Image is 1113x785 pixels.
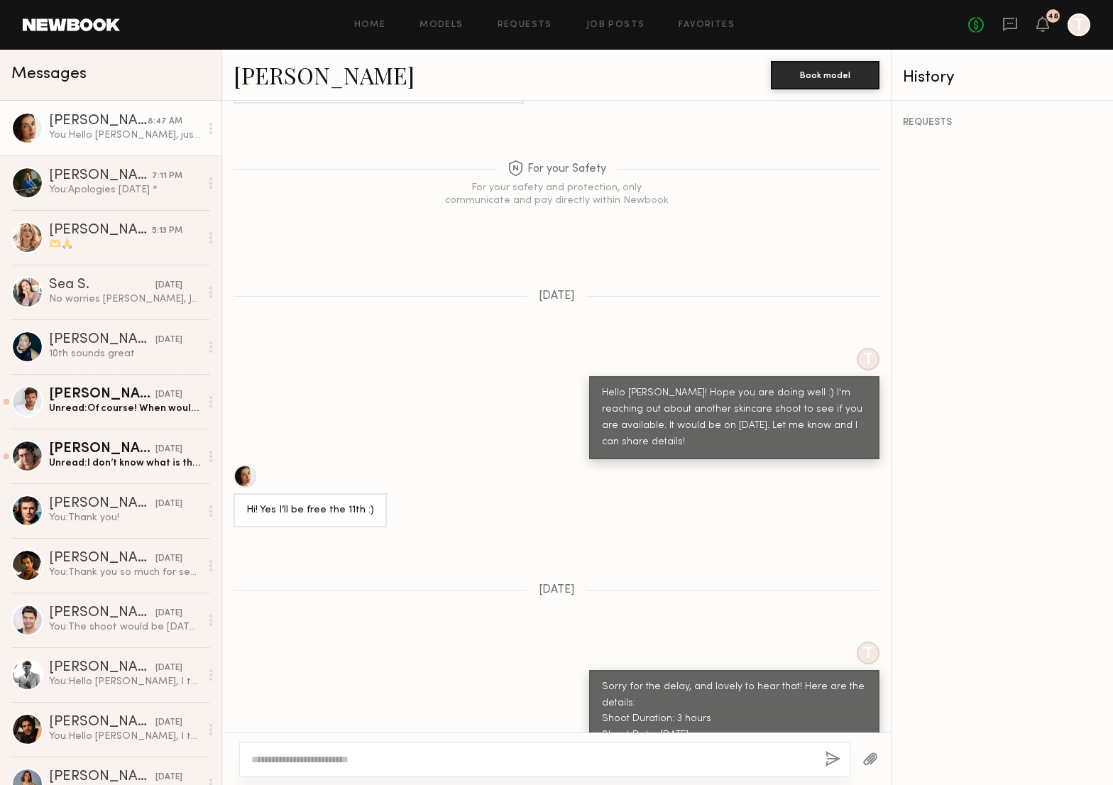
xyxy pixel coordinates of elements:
div: [PERSON_NAME] [49,661,155,675]
div: You: The shoot would be [DATE] or 13th. Still determining the rate with the client, but I believe... [49,620,200,634]
div: [DATE] [155,443,182,456]
div: 5:13 PM [152,224,182,238]
div: [DATE] [155,552,182,566]
a: Home [354,21,386,30]
div: [PERSON_NAME] [49,169,152,183]
div: [DATE] [155,334,182,347]
div: 48 [1048,13,1058,21]
div: [PERSON_NAME] [49,770,155,784]
span: [DATE] [539,290,575,302]
div: You: Thank you so much for sending that info along! Forwarding it to the client now :) [49,566,200,579]
div: You: Thank you! [49,511,200,525]
div: 8:47 AM [148,115,182,128]
div: For your safety and protection, only communicate and pay directly within Newbook [443,182,670,207]
a: Job Posts [586,21,645,30]
div: Hi! Yes I’ll be free the 11th :) [246,503,374,519]
a: Requests [498,21,552,30]
div: No worries [PERSON_NAME], Just keep me posted either dates work for me [49,292,200,306]
div: You: Hello [PERSON_NAME], I think you would be a great fit for an upcoming video I'm planning for... [49,675,200,688]
div: [PERSON_NAME] [49,606,155,620]
div: [DATE] [155,607,182,620]
div: [PERSON_NAME] [49,715,155,730]
a: T [1068,13,1090,36]
a: Models [420,21,463,30]
div: [PERSON_NAME] [49,333,155,347]
div: 7:11 PM [152,170,182,183]
div: [DATE] [155,279,182,292]
div: [DATE] [155,716,182,730]
div: Unread: I don’t know what is the vibe [49,456,200,470]
div: Hello [PERSON_NAME]! Hope you are doing well :) I'm reaching out about another skincare shoot to ... [602,385,867,451]
div: [DATE] [155,388,182,402]
div: You: Apologies [DATE] * [49,183,200,197]
span: Messages [11,66,87,82]
div: 10th sounds great [49,347,200,361]
div: History [903,70,1102,86]
div: [DATE] [155,498,182,511]
div: You: Hello [PERSON_NAME], just checking in! The rate would be your typical of $200 per hour for a... [49,128,200,142]
div: [PERSON_NAME] [49,114,148,128]
div: [PERSON_NAME] [49,442,155,456]
span: For your Safety [508,160,606,178]
a: [PERSON_NAME] [234,60,415,90]
div: [PERSON_NAME] [49,388,155,402]
div: [DATE] [155,771,182,784]
div: Sea S. [49,278,155,292]
span: [DATE] [539,584,575,596]
a: Favorites [679,21,735,30]
div: [PERSON_NAME] [49,551,155,566]
a: Book model [771,68,879,80]
div: 🫶🙏 [49,238,200,251]
div: Unread: Of course! When would the shoot take place? Could you share a few more details? Thanks a ... [49,402,200,415]
div: You: Hello [PERSON_NAME], I think you would be a great fit for an upcoming video I'm planning for... [49,730,200,743]
button: Book model [771,61,879,89]
div: REQUESTS [903,118,1102,128]
div: [PERSON_NAME] [49,497,155,511]
div: [DATE] [155,662,182,675]
div: [PERSON_NAME] [49,224,152,238]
